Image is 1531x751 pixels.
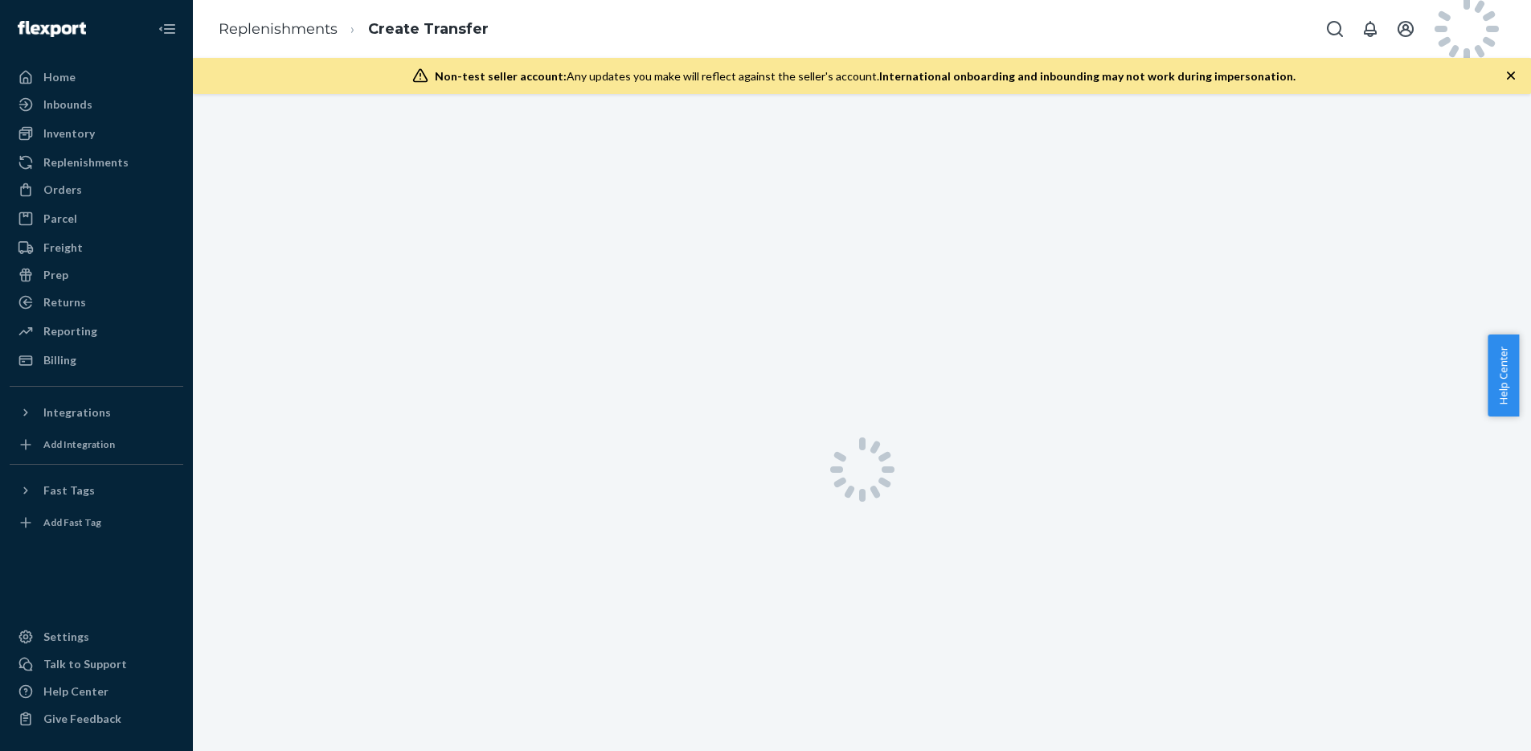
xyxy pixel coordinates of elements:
[43,154,129,170] div: Replenishments
[43,437,115,451] div: Add Integration
[43,182,82,198] div: Orders
[10,235,183,261] a: Freight
[10,206,183,232] a: Parcel
[43,352,76,368] div: Billing
[10,347,183,373] a: Billing
[43,240,83,256] div: Freight
[10,679,183,704] a: Help Center
[18,21,86,37] img: Flexport logo
[368,20,489,38] a: Create Transfer
[10,150,183,175] a: Replenishments
[43,404,111,421] div: Integrations
[1319,13,1351,45] button: Open Search Box
[10,64,183,90] a: Home
[10,400,183,425] button: Integrations
[43,69,76,85] div: Home
[43,125,95,142] div: Inventory
[435,69,567,83] span: Non-test seller account:
[1354,13,1386,45] button: Open notifications
[10,121,183,146] a: Inventory
[879,69,1296,83] span: International onboarding and inbounding may not work during impersonation.
[219,20,338,38] a: Replenishments
[10,432,183,458] a: Add Integration
[43,629,89,645] div: Settings
[43,515,101,529] div: Add Fast Tag
[10,706,183,732] button: Give Feedback
[10,478,183,503] button: Fast Tags
[10,651,183,677] a: Talk to Support
[43,711,121,727] div: Give Feedback
[151,13,183,45] button: Close Navigation
[206,6,501,53] ol: breadcrumbs
[43,267,68,283] div: Prep
[10,92,183,117] a: Inbounds
[43,294,86,310] div: Returns
[43,96,92,113] div: Inbounds
[10,289,183,315] a: Returns
[1390,13,1422,45] button: Open account menu
[10,510,183,536] a: Add Fast Tag
[10,177,183,203] a: Orders
[435,68,1296,84] div: Any updates you make will reflect against the seller's account.
[10,262,183,288] a: Prep
[43,211,77,227] div: Parcel
[43,683,108,700] div: Help Center
[43,656,127,672] div: Talk to Support
[43,323,97,339] div: Reporting
[10,318,183,344] a: Reporting
[1488,334,1519,417] button: Help Center
[10,624,183,650] a: Settings
[43,482,95,499] div: Fast Tags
